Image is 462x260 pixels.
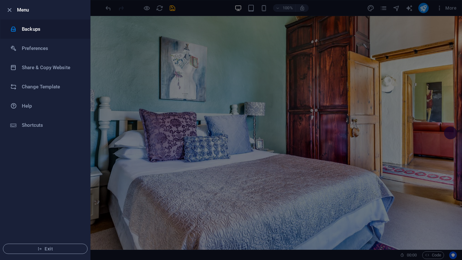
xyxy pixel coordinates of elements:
h6: Menu [17,6,85,14]
h6: Backups [22,25,81,33]
h6: Change Template [22,83,81,91]
h6: Shortcuts [22,121,81,129]
button: Exit [3,244,88,254]
a: Help [0,96,90,116]
span: Exit [8,246,82,251]
h6: Help [22,102,81,110]
h6: Share & Copy Website [22,64,81,71]
h6: Preferences [22,45,81,52]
